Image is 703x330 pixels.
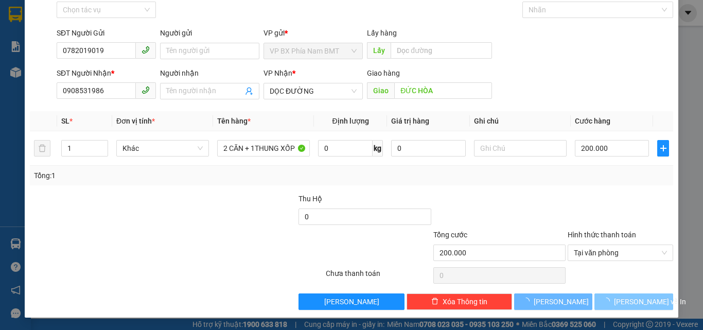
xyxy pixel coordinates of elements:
[142,86,150,94] span: phone
[614,296,686,307] span: [PERSON_NAME] và In
[474,140,567,157] input: Ghi Chú
[116,117,155,125] span: Đơn vị tính
[122,141,203,156] span: Khác
[443,296,487,307] span: Xóa Thông tin
[470,111,571,131] th: Ghi chú
[391,42,492,59] input: Dọc đường
[217,140,310,157] input: VD: Bàn, Ghế
[373,140,383,157] span: kg
[391,140,465,157] input: 0
[34,140,50,157] button: delete
[5,44,71,66] li: VP VP BX Phía Nam BMT
[57,67,156,79] div: SĐT Người Nhận
[34,170,272,181] div: Tổng: 1
[263,27,363,39] div: VP gửi
[433,231,467,239] span: Tổng cước
[298,195,322,203] span: Thu Hộ
[5,5,149,25] li: Quý Thảo
[407,293,512,310] button: deleteXóa Thông tin
[431,298,438,306] span: delete
[324,296,379,307] span: [PERSON_NAME]
[575,117,610,125] span: Cước hàng
[657,140,669,157] button: plus
[160,27,259,39] div: Người gửi
[263,69,292,77] span: VP Nhận
[367,82,394,99] span: Giao
[568,231,636,239] label: Hình thức thanh toán
[534,296,589,307] span: [PERSON_NAME]
[522,298,534,305] span: loading
[391,117,429,125] span: Giá trị hàng
[514,293,593,310] button: [PERSON_NAME]
[658,144,669,152] span: plus
[367,29,397,37] span: Lấy hàng
[603,298,614,305] span: loading
[270,43,357,59] span: VP BX Phía Nam BMT
[270,83,357,99] span: DỌC ĐƯỜNG
[325,268,432,286] div: Chưa thanh toán
[61,117,69,125] span: SL
[394,82,492,99] input: Dọc đường
[217,117,251,125] span: Tên hàng
[298,293,404,310] button: [PERSON_NAME]
[71,44,137,55] li: VP DỌC ĐƯỜNG
[142,46,150,54] span: phone
[594,293,673,310] button: [PERSON_NAME] và In
[245,87,253,95] span: user-add
[367,69,400,77] span: Giao hàng
[5,68,12,76] span: environment
[160,67,259,79] div: Người nhận
[367,42,391,59] span: Lấy
[57,27,156,39] div: SĐT Người Gửi
[332,117,368,125] span: Định lượng
[574,245,667,260] span: Tại văn phòng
